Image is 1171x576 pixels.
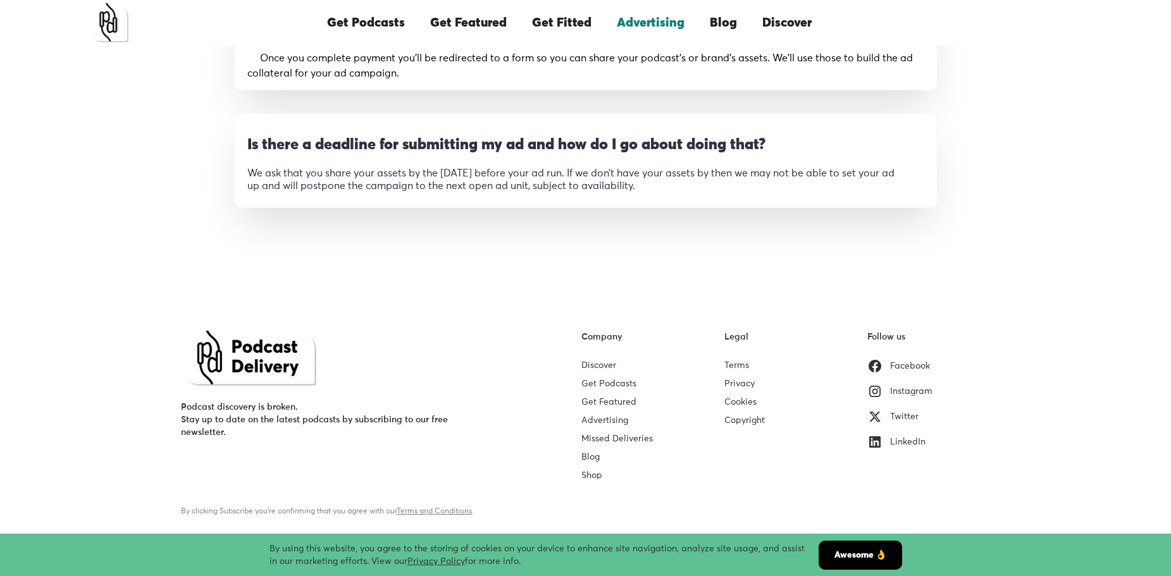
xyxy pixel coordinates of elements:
a: Missed Deliveries [581,434,653,443]
form: Email Form [181,459,488,518]
div: Follow us [867,331,905,343]
a: Shop [581,471,602,480]
a: Copyright [724,416,765,425]
p: Once you complete payment you’ll be redirected to a form so you can share your podcast’s or brand... [247,53,913,78]
a: Privacy [724,379,755,388]
h3: Is there a deadline for submitting my ad and how do I go about doing that? [247,135,765,154]
div: By using this website, you agree to the storing of cookies on your device to enhance site navigat... [270,542,819,568]
a: Terms and Conditions [397,508,472,515]
a: Discover [581,361,616,370]
a: Discover [750,1,824,44]
div: By clicking Subscribe you're confirming that you agree with our . [181,505,488,518]
div: Instagram [890,385,932,398]
a: Get Featured [418,1,519,44]
div: Legal [724,331,748,343]
a: Awesome 👌 [819,541,902,570]
a: Instagram [867,379,932,404]
a: Get Featured [581,398,636,407]
a: Privacy Policy [407,557,465,566]
a: LinkedIn [867,429,926,455]
a: Get Podcasts [314,1,418,44]
div: Facebook [890,360,930,372]
a: Advertising [604,1,697,44]
a: Advertising [581,416,628,425]
div: Podcast discovery is broken. Stay up to date on the latest podcasts by subscribing to our free ne... [181,401,488,439]
a: Get Podcasts [581,379,636,388]
a: Twitter [867,404,919,429]
a: Blog [581,453,600,462]
div: Company [581,331,622,343]
div: Twitter [890,410,919,423]
a: Facebook [867,353,930,379]
a: Terms [724,361,749,370]
div: LinkedIn [890,436,926,448]
a: Cookies [724,398,757,407]
a: Get Fitted [519,1,604,44]
a: home [89,3,128,42]
a: Blog [697,1,750,44]
p: We ask that you share your assets by the [DATE] before your ad run. If we don’t have your assets ... [247,167,905,192]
